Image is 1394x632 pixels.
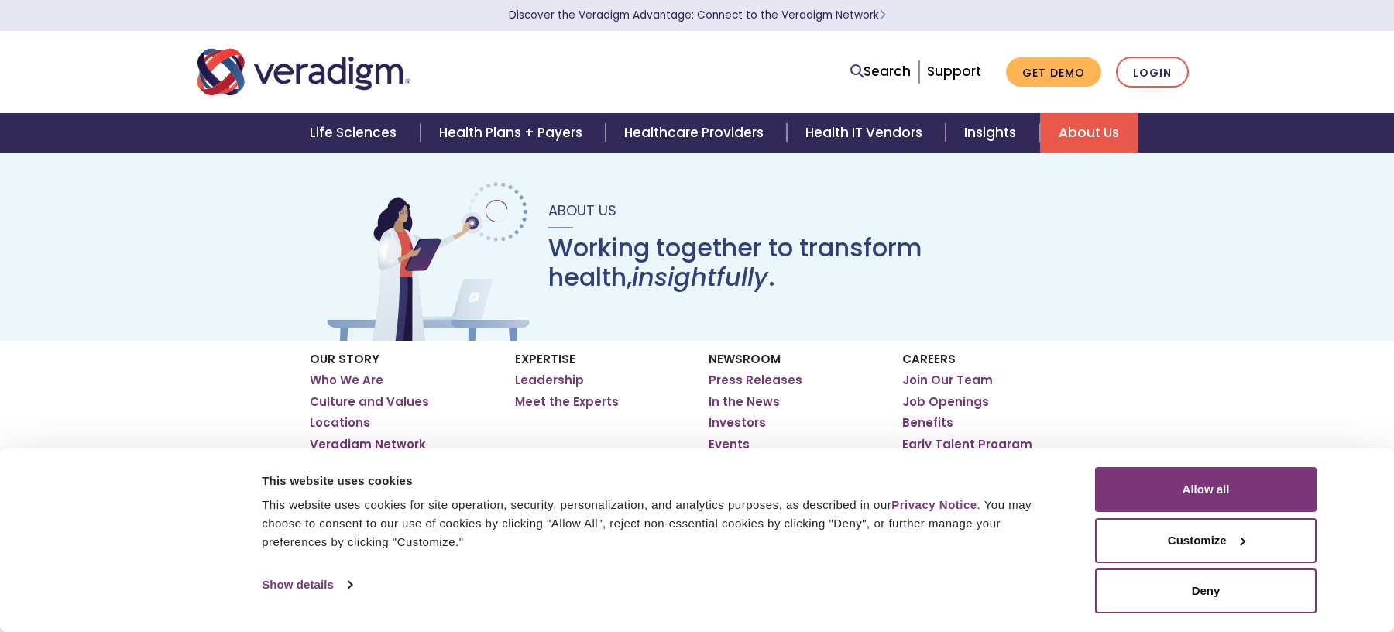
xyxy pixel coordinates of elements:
a: Life Sciences [291,113,420,153]
span: Learn More [879,8,886,22]
a: Investors [709,415,766,431]
a: Press Releases [709,373,802,388]
a: Leadership [515,373,584,388]
a: Meet the Experts [515,394,619,410]
h1: Working together to transform health, . [548,233,1072,293]
a: Healthcare Providers [606,113,787,153]
div: This website uses cookies [262,472,1060,490]
a: Who We Are [310,373,383,388]
a: Get Demo [1006,57,1101,88]
a: Locations [310,415,370,431]
em: insightfully [632,259,768,294]
a: Show details [262,573,352,596]
a: Search [850,61,911,82]
a: Job Openings [902,394,989,410]
a: Health Plans + Payers [421,113,606,153]
a: Early Talent Program [902,437,1032,452]
a: In the News [709,394,780,410]
span: About Us [548,201,616,220]
a: Events [709,437,750,452]
a: Benefits [902,415,953,431]
a: Insights [946,113,1039,153]
a: Veradigm Network [310,437,426,452]
a: About Us [1040,113,1138,153]
a: Join Our Team [902,373,993,388]
a: Login [1116,57,1189,88]
a: Support [927,62,981,81]
button: Allow all [1095,467,1317,512]
a: Discover the Veradigm Advantage: Connect to the Veradigm NetworkLearn More [509,8,886,22]
div: This website uses cookies for site operation, security, personalization, and analytics purposes, ... [262,496,1060,551]
img: Veradigm logo [197,46,410,98]
a: Health IT Vendors [787,113,946,153]
a: Culture and Values [310,394,429,410]
button: Deny [1095,568,1317,613]
a: Privacy Notice [891,498,977,511]
button: Customize [1095,518,1317,563]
